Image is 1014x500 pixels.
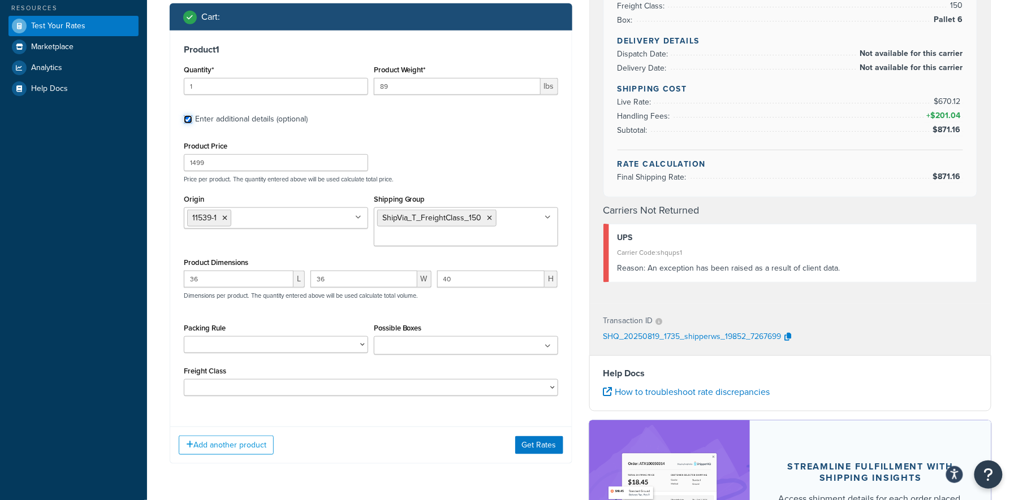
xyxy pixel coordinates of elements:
span: Box: [618,14,636,26]
label: Origin [184,195,204,203]
div: An exception has been raised as a result of client data. [618,260,969,276]
input: 0.00 [374,78,541,95]
span: Not available for this carrier [857,47,963,60]
span: Help Docs [31,84,68,94]
h4: Shipping Cost [618,83,964,95]
span: Final Shipping Rate: [618,171,689,183]
span: Handling Fees: [618,110,673,122]
span: $670.12 [934,95,963,107]
h4: Carriers Not Returned [603,203,978,218]
span: L [294,271,305,288]
div: Carrier Code: shqups1 [618,245,969,260]
span: $871.16 [933,124,963,136]
label: Shipping Group [374,195,425,203]
span: + [924,109,963,123]
span: Dispatch Date: [618,48,671,60]
input: 0.0 [184,78,368,95]
span: $201.04 [930,110,963,121]
p: Dimensions per product. The quantity entered above will be used calculate total volume. [181,292,418,299]
span: Live Rate: [618,96,654,108]
div: Enter additional details (optional) [195,111,308,127]
span: Pallet 6 [931,13,963,27]
label: Possible Boxes [374,324,422,332]
span: Delivery Date: [618,62,670,74]
div: UPS [618,230,969,246]
p: Transaction ID [603,313,653,329]
p: SHQ_20250819_1735_shipperws_19852_7267699 [603,329,782,346]
span: $871.16 [933,171,963,182]
label: Product Weight* [374,66,426,74]
a: Help Docs [8,79,139,99]
h4: Delivery Details [618,35,964,47]
input: Enter additional details (optional) [184,115,192,124]
h4: Rate Calculation [618,158,964,170]
span: 11539-1 [192,212,217,224]
span: H [545,271,558,288]
label: Quantity* [184,66,214,74]
a: Analytics [8,58,139,78]
span: lbs [541,78,558,95]
span: Subtotal: [618,124,650,136]
a: Marketplace [8,37,139,57]
span: Test Your Rates [31,21,85,31]
span: Reason: [618,262,646,274]
a: Test Your Rates [8,16,139,36]
button: Open Resource Center [974,460,1003,489]
h2: Cart : [201,12,220,22]
label: Product Dimensions [184,258,248,267]
button: Add another product [179,436,274,455]
button: Get Rates [515,436,563,454]
span: Not available for this carrier [857,61,963,75]
span: Analytics [31,63,62,73]
div: Resources [8,3,139,13]
p: Price per product. The quantity entered above will be used calculate total price. [181,175,561,183]
a: How to troubleshoot rate discrepancies [603,385,770,398]
div: Streamline Fulfillment with Shipping Insights [777,461,964,484]
label: Packing Rule [184,324,226,332]
span: W [417,271,432,288]
h4: Help Docs [603,367,978,380]
label: Product Price [184,142,227,150]
span: ShipVia_T_FreightClass_150 [382,212,482,224]
label: Freight Class [184,367,226,375]
h3: Product 1 [184,44,558,55]
span: Marketplace [31,42,74,52]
